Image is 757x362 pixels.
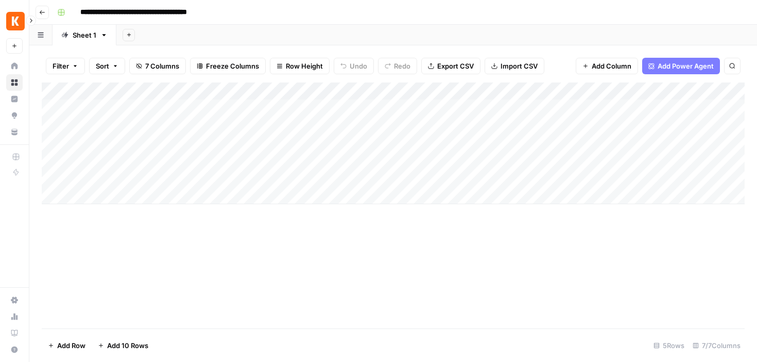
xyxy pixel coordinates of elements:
[485,58,544,74] button: Import CSV
[107,340,148,351] span: Add 10 Rows
[6,58,23,74] a: Home
[576,58,638,74] button: Add Column
[6,341,23,358] button: Help + Support
[378,58,417,74] button: Redo
[286,61,323,71] span: Row Height
[421,58,480,74] button: Export CSV
[6,12,25,30] img: Kayak Logo
[592,61,631,71] span: Add Column
[270,58,330,74] button: Row Height
[53,25,116,45] a: Sheet 1
[73,30,96,40] div: Sheet 1
[394,61,410,71] span: Redo
[6,124,23,140] a: Your Data
[96,61,109,71] span: Sort
[6,91,23,107] a: Insights
[57,340,85,351] span: Add Row
[642,58,720,74] button: Add Power Agent
[334,58,374,74] button: Undo
[42,337,92,354] button: Add Row
[6,292,23,308] a: Settings
[658,61,714,71] span: Add Power Agent
[689,337,745,354] div: 7/7 Columns
[92,337,154,354] button: Add 10 Rows
[6,325,23,341] a: Learning Hub
[190,58,266,74] button: Freeze Columns
[350,61,367,71] span: Undo
[501,61,538,71] span: Import CSV
[6,74,23,91] a: Browse
[46,58,85,74] button: Filter
[129,58,186,74] button: 7 Columns
[6,107,23,124] a: Opportunities
[206,61,259,71] span: Freeze Columns
[89,58,125,74] button: Sort
[649,337,689,354] div: 5 Rows
[6,308,23,325] a: Usage
[145,61,179,71] span: 7 Columns
[437,61,474,71] span: Export CSV
[53,61,69,71] span: Filter
[6,8,23,34] button: Workspace: Kayak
